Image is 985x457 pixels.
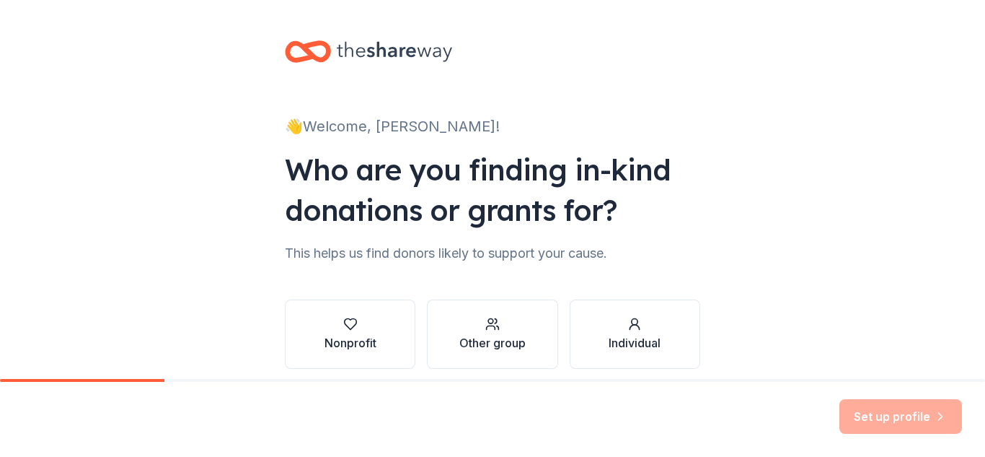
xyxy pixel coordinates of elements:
button: Nonprofit [285,300,415,369]
div: Other group [459,334,526,352]
button: Other group [427,300,557,369]
div: Nonprofit [324,334,376,352]
div: Who are you finding in-kind donations or grants for? [285,149,700,230]
button: Individual [570,300,700,369]
div: Individual [609,334,661,352]
div: 👋 Welcome, [PERSON_NAME]! [285,115,700,138]
div: This helps us find donors likely to support your cause. [285,242,700,265]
